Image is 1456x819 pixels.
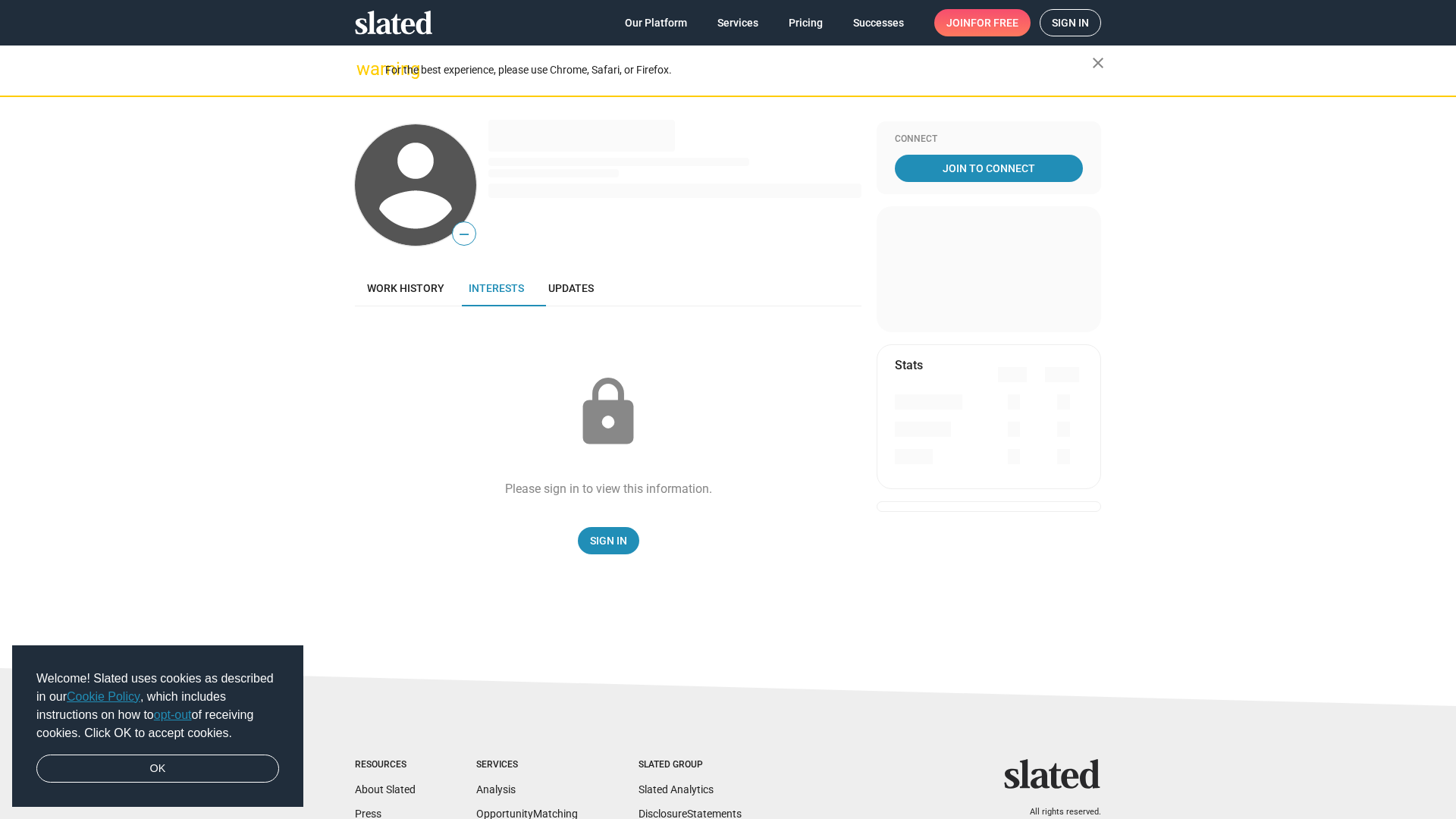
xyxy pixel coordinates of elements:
span: Interests [469,282,524,294]
span: Services [717,9,758,36]
div: For the best experience, please use Chrome, Safari, or Firefox. [385,60,1092,80]
mat-icon: close [1089,54,1107,72]
a: Our Platform [613,9,699,36]
mat-icon: warning [356,60,375,78]
a: Services [705,9,770,36]
a: Joinfor free [934,9,1031,36]
a: opt-out [154,708,192,721]
div: Services [476,759,578,771]
a: Successes [841,9,916,36]
a: Work history [355,270,457,306]
div: Resources [355,759,416,771]
div: Slated Group [639,759,742,771]
a: Cookie Policy [67,690,140,703]
span: Successes [853,9,904,36]
a: Interests [457,270,536,306]
a: Sign In [578,527,639,554]
a: Analysis [476,783,516,795]
a: About Slated [355,783,416,795]
mat-icon: lock [570,375,646,450]
span: — [453,224,475,244]
span: Work history [367,282,444,294]
div: Please sign in to view this information. [505,481,712,497]
span: Join [946,9,1018,36]
a: Pricing [777,9,835,36]
span: Join To Connect [898,155,1080,182]
span: Our Platform [625,9,687,36]
span: Updates [548,282,594,294]
span: for free [971,9,1018,36]
a: Join To Connect [895,155,1083,182]
mat-card-title: Stats [895,357,923,373]
span: Sign In [590,527,627,554]
span: Sign in [1052,10,1089,36]
a: Updates [536,270,606,306]
span: Welcome! Slated uses cookies as described in our , which includes instructions on how to of recei... [36,670,279,742]
div: cookieconsent [12,645,303,808]
a: Slated Analytics [639,783,714,795]
a: Sign in [1040,9,1101,36]
div: Connect [895,133,1083,146]
a: dismiss cookie message [36,755,279,783]
span: Pricing [789,9,823,36]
